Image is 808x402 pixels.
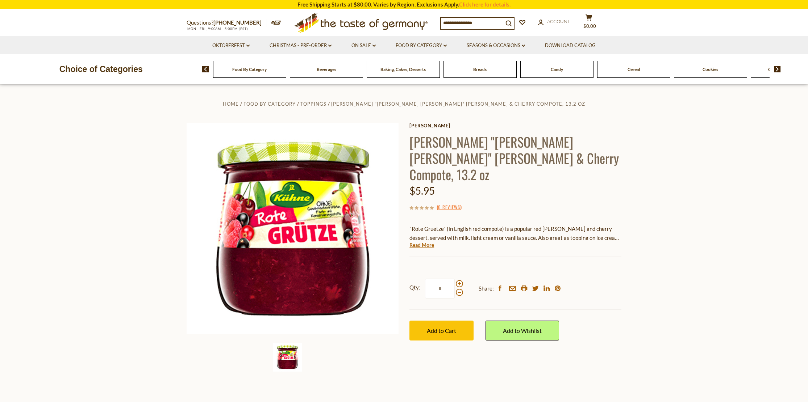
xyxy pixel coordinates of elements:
span: $5.95 [409,185,435,197]
a: Breads [473,67,487,72]
a: Seasons & Occasions [467,42,525,50]
a: [PERSON_NAME] [409,123,621,128]
a: On Sale [351,42,376,50]
a: Oktoberfest [212,42,250,50]
span: $0.00 [583,23,596,29]
h1: [PERSON_NAME] "[PERSON_NAME] [PERSON_NAME]" [PERSON_NAME] & Cherry Compote, 13.2 oz [409,134,621,182]
a: Candy [551,67,563,72]
a: Click here for details. [459,1,511,8]
a: Beverages [317,67,336,72]
a: Food By Category [232,67,267,72]
span: ( ) [437,203,462,211]
a: Cookies [703,67,718,72]
a: Add to Wishlist [486,321,559,340]
a: 0 Reviews [438,203,460,211]
input: Qty: [425,279,455,299]
span: Account [547,18,570,24]
a: Download Catalog [545,42,596,50]
span: Share: [479,284,494,293]
button: $0.00 [578,14,600,32]
img: Kuehne "Rote Gruetze" Berry & Cherry Compote, 13.2 oz [187,123,399,334]
a: Toppings [300,101,326,107]
a: Cereal [628,67,640,72]
a: [PERSON_NAME] "[PERSON_NAME] [PERSON_NAME]" [PERSON_NAME] & Cherry Compote, 13.2 oz [331,101,585,107]
a: Read More [409,241,434,249]
a: [PHONE_NUMBER] [213,19,262,26]
span: MON - FRI, 9:00AM - 5:00PM (EST) [187,27,248,31]
img: Kuehne "Rote Gruetze" Berry & Cherry Compote, 13.2 oz [273,343,302,372]
a: Baking, Cakes, Desserts [380,67,426,72]
a: Food By Category [243,101,296,107]
span: Add to Cart [427,327,456,334]
a: Home [223,101,239,107]
button: Add to Cart [409,321,474,340]
a: Food By Category [396,42,447,50]
a: Christmas - PRE-ORDER [270,42,332,50]
a: Account [538,18,570,26]
img: next arrow [774,66,781,72]
p: "Rote Gruetze" (in English red compote) is a popular red [PERSON_NAME] and cherry dessert, served... [409,224,621,242]
img: previous arrow [202,66,209,72]
strong: Qty: [409,283,420,292]
p: Questions? [187,18,267,27]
